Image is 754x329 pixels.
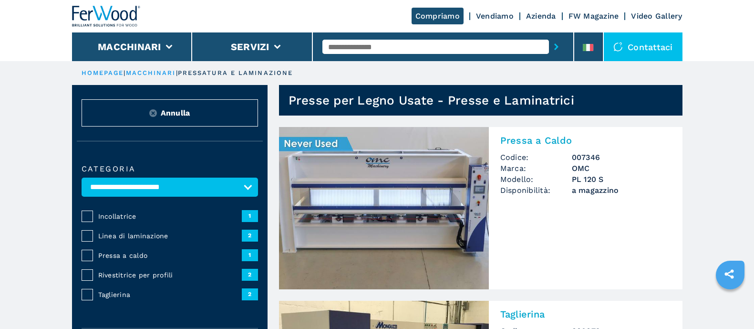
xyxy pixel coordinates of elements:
[176,69,178,76] span: |
[242,269,258,280] span: 2
[98,231,242,241] span: Linea di laminazione
[613,42,623,52] img: Contattaci
[412,8,464,24] a: Compriamo
[82,165,258,173] label: Categoria
[98,212,242,221] span: Incollatrice
[82,69,124,76] a: HOMEPAGE
[289,93,574,108] h1: Presse per Legno Usate - Presse e Laminatrici
[604,32,682,61] div: Contattaci
[500,135,671,146] h2: Pressa a Caldo
[476,11,514,21] a: Vendiamo
[500,185,572,196] span: Disponibilità:
[242,210,258,222] span: 1
[149,109,157,117] img: Reset
[178,69,293,77] p: pressatura e laminazione
[126,69,176,76] a: macchinari
[500,174,572,185] span: Modello:
[98,251,242,260] span: Pressa a caldo
[631,11,682,21] a: Video Gallery
[572,174,671,185] h3: PL 120 S
[572,163,671,174] h3: OMC
[98,290,242,299] span: Taglierina
[500,308,671,320] h2: Taglierina
[161,107,190,118] span: Annulla
[124,69,125,76] span: |
[549,36,564,58] button: submit-button
[242,230,258,241] span: 2
[231,41,269,53] button: Servizi
[72,6,141,27] img: Ferwood
[242,288,258,300] span: 2
[717,262,741,286] a: sharethis
[98,270,242,280] span: Rivestitrice per profili
[500,152,572,163] span: Codice:
[500,163,572,174] span: Marca:
[572,185,671,196] span: a magazzino
[279,127,489,289] img: Pressa a Caldo OMC PL 120 S
[568,11,619,21] a: FW Magazine
[242,249,258,261] span: 1
[279,127,682,289] a: Pressa a Caldo OMC PL 120 SPressa a CaldoCodice:007346Marca:OMCModello:PL 120 SDisponibilità:a ma...
[526,11,556,21] a: Azienda
[572,152,671,163] h3: 007346
[82,99,258,127] button: ResetAnnulla
[98,41,161,53] button: Macchinari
